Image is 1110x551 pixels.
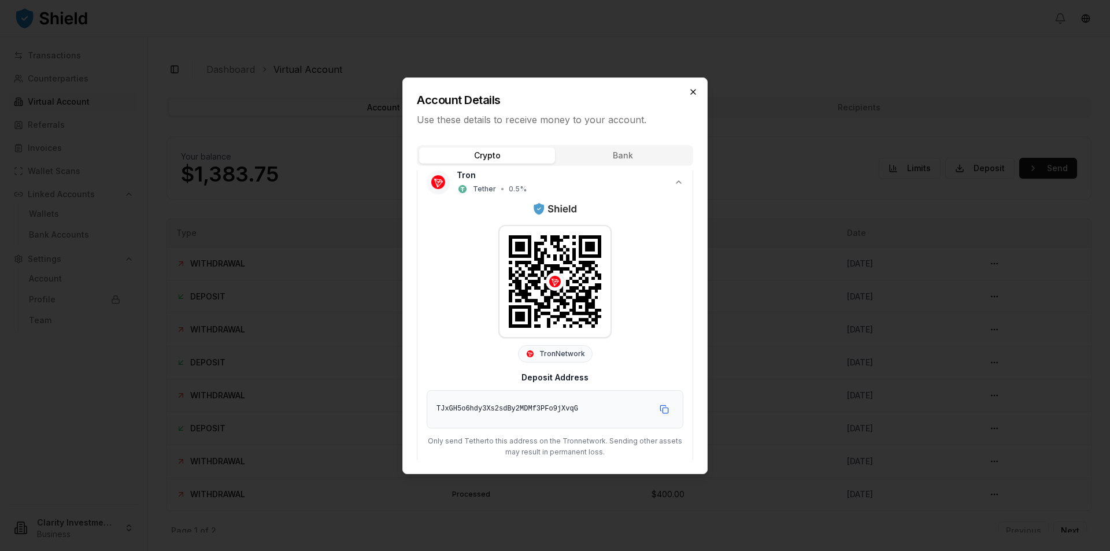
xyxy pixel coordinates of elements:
[509,184,527,194] span: 0.5 %
[417,113,693,127] p: Use these details to receive money to your account.
[419,147,555,164] button: Crypto
[539,349,585,358] span: Tron Network
[458,185,467,193] img: Tether
[417,162,693,202] button: TronTronTetherTether•0.5%
[436,404,648,415] div: TJxGH5o6hdy3Xs2sdBy2MDMf3PFo9jXvqG
[501,184,504,194] span: •
[431,175,445,189] img: Tron
[549,276,561,287] img: Tron
[527,350,534,357] img: Tron
[457,169,476,181] span: Tron
[521,372,589,382] label: Deposit Address
[555,147,691,164] button: Bank
[532,202,577,216] img: Shield Logo
[417,92,693,108] h2: Account Details
[473,184,496,194] span: Tether
[655,400,674,419] button: Copy to clipboard
[427,435,683,458] p: Only send Tether to this address on the Tron network. Sending other assets may result in permanen...
[417,202,693,467] div: TronTronTetherTether•0.5%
